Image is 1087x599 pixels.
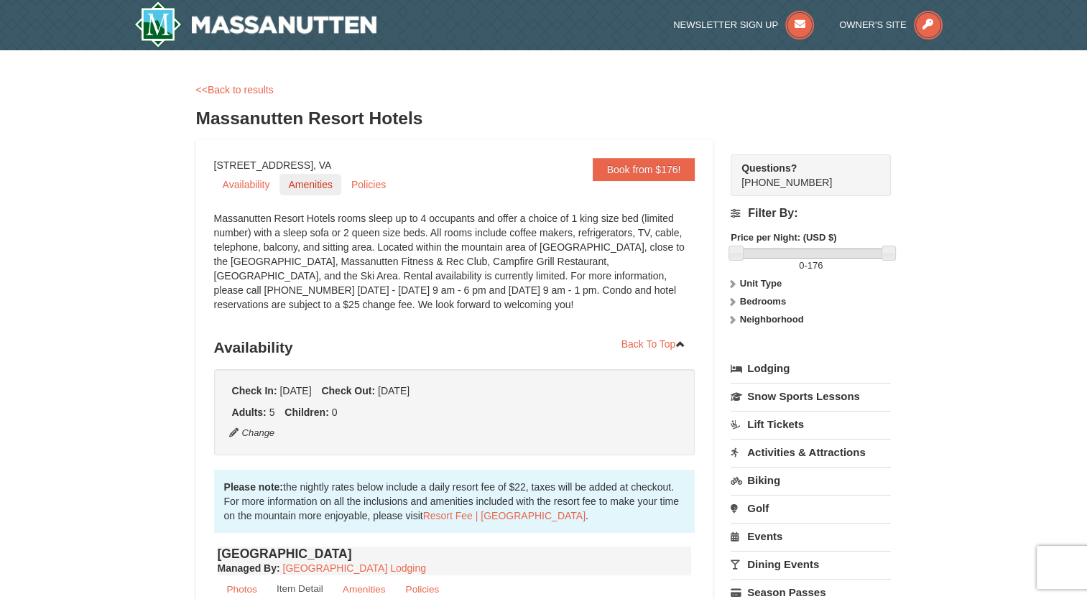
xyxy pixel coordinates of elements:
[593,158,695,181] a: Book from $176!
[134,1,377,47] img: Massanutten Resort Logo
[378,385,410,396] span: [DATE]
[839,19,907,30] span: Owner's Site
[731,551,891,577] a: Dining Events
[283,562,426,574] a: [GEOGRAPHIC_DATA] Lodging
[227,584,257,595] small: Photos
[214,470,695,533] div: the nightly rates below include a daily resort fee of $22, taxes will be added at checkout. For m...
[731,383,891,409] a: Snow Sports Lessons
[196,84,274,96] a: <<Back to results
[279,174,341,195] a: Amenities
[673,19,814,30] a: Newsletter Sign Up
[269,407,275,418] span: 5
[232,407,267,418] strong: Adults:
[214,174,279,195] a: Availability
[321,385,375,396] strong: Check Out:
[673,19,778,30] span: Newsletter Sign Up
[228,425,276,441] button: Change
[741,162,797,174] strong: Questions?
[612,333,695,355] a: Back To Top
[343,584,386,595] small: Amenities
[731,232,836,243] strong: Price per Night: (USD $)
[799,260,804,271] span: 0
[731,259,891,273] label: -
[405,584,439,595] small: Policies
[332,407,338,418] span: 0
[232,385,277,396] strong: Check In:
[741,161,865,188] span: [PHONE_NUMBER]
[839,19,943,30] a: Owner's Site
[423,510,586,521] a: Resort Fee | [GEOGRAPHIC_DATA]
[731,207,891,220] h4: Filter By:
[740,278,782,289] strong: Unit Type
[218,562,277,574] span: Managed By
[218,562,280,574] strong: :
[731,411,891,437] a: Lift Tickets
[731,356,891,381] a: Lodging
[279,385,311,396] span: [DATE]
[808,260,823,271] span: 176
[214,333,695,362] h3: Availability
[214,211,695,326] div: Massanutten Resort Hotels rooms sleep up to 4 occupants and offer a choice of 1 king size bed (li...
[277,583,323,594] small: Item Detail
[285,407,328,418] strong: Children:
[731,467,891,493] a: Biking
[731,495,891,521] a: Golf
[196,104,892,133] h3: Massanutten Resort Hotels
[343,174,394,195] a: Policies
[224,481,283,493] strong: Please note:
[740,314,804,325] strong: Neighborhood
[740,296,786,307] strong: Bedrooms
[731,523,891,549] a: Events
[218,547,692,561] h4: [GEOGRAPHIC_DATA]
[731,439,891,465] a: Activities & Attractions
[134,1,377,47] a: Massanutten Resort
